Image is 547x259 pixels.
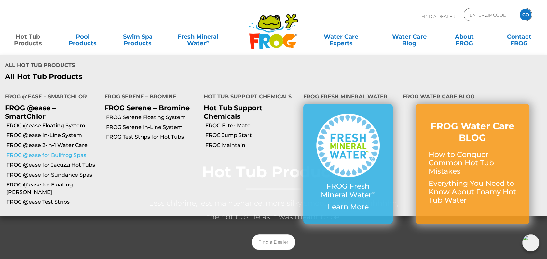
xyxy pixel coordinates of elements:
a: AboutFROG [443,30,485,43]
a: FROG Water Care BLOG How to Conquer Common Hot Tub Mistakes Everything You Need to Know About Foa... [429,120,516,208]
a: FROG @ease In-Line System [7,132,100,139]
a: PoolProducts [62,30,104,43]
a: Find a Dealer [252,234,295,250]
sup: ∞ [206,39,209,44]
h3: FROG Water Care BLOG [429,120,516,144]
h4: FROG @ease – SmartChlor [5,91,95,104]
a: Fresh MineralWater∞ [171,30,225,43]
a: Water CareBlog [388,30,431,43]
a: Hot TubProducts [7,30,49,43]
a: FROG Fresh Mineral Water∞ Learn More [316,114,380,214]
a: FROG Serene Floating System [106,114,199,121]
h4: FROG Serene – Bromine [104,91,194,104]
a: FROG @ease for Jacuzzi Hot Tubs [7,161,100,169]
a: FROG @ease for Sundance Spas [7,171,100,179]
sup: ∞ [372,189,376,196]
h4: All Hot Tub Products [5,60,268,73]
a: FROG @ease for Floating [PERSON_NAME] [7,181,100,196]
p: Find A Dealer [421,8,455,24]
a: FROG Filter Mate [205,122,298,129]
a: Water CareExperts [306,30,376,43]
a: Swim SpaProducts [116,30,159,43]
a: FROG Serene In-Line System [106,124,199,131]
a: FROG Test Strips for Hot Tubs [106,133,199,141]
a: FROG @ease 2-in-1 Water Care [7,142,100,149]
a: FROG @ease for Bullfrog Spas [7,152,100,159]
p: How to Conquer Common Hot Tub Mistakes [429,150,516,176]
a: FROG @ease Test Strips [7,198,100,206]
a: FROG @ease Floating System [7,122,100,129]
a: ContactFROG [498,30,540,43]
h4: FROG Water Care Blog [403,91,542,104]
a: FROG Maintain [205,142,298,149]
h4: FROG Fresh Mineral Water [303,91,393,104]
p: FROG Serene – Bromine [104,104,194,112]
h4: Hot Tub Support Chemicals [204,91,294,104]
a: FROG Jump Start [205,132,298,139]
p: Everything You Need to Know About Foamy Hot Tub Water [429,179,516,205]
a: All Hot Tub Products [5,73,268,81]
input: GO [520,9,531,20]
p: FROG @ease – SmartChlor [5,104,95,120]
input: Zip Code Form [469,10,513,20]
img: openIcon [522,234,539,251]
p: Hot Tub Support Chemicals [204,104,294,120]
p: Learn More [316,203,380,211]
p: FROG Fresh Mineral Water [316,182,380,199]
